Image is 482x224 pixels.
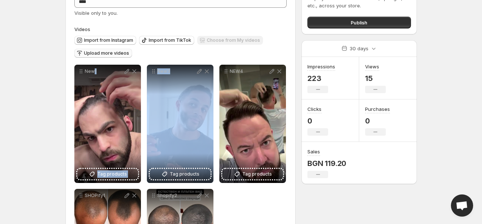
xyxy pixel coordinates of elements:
[307,17,411,28] button: Publish
[451,194,473,217] div: Open chat
[365,116,390,125] p: 0
[74,49,132,58] button: Upload more videos
[74,36,136,45] button: Import from Instagram
[85,68,123,74] p: New1
[307,105,321,113] h3: Clicks
[157,193,196,198] p: Shopify2
[307,74,335,83] p: 223
[139,36,194,45] button: Import from TikTok
[350,45,368,52] p: 30 days
[84,50,129,56] span: Upload more videos
[230,68,268,74] p: NEW4
[219,65,286,183] div: NEW4Tag products
[242,170,272,178] span: Tag products
[84,37,133,43] span: Import from Instagram
[74,26,90,32] span: Videos
[147,65,213,183] div: New3Tag products
[222,169,283,179] button: Tag products
[74,10,118,16] span: Visible only to you.
[77,169,138,179] button: Tag products
[307,63,335,70] h3: Impressions
[150,169,210,179] button: Tag products
[365,74,386,83] p: 15
[149,37,191,43] span: Import from TikTok
[351,19,367,26] span: Publish
[97,170,127,178] span: Tag products
[74,65,141,183] div: New1Tag products
[307,148,320,155] h3: Sales
[365,105,390,113] h3: Purchases
[307,159,346,168] p: BGN 119.20
[157,68,196,74] p: New3
[85,193,123,198] p: SHOPify1
[307,116,328,125] p: 0
[365,63,379,70] h3: Views
[170,170,199,178] span: Tag products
